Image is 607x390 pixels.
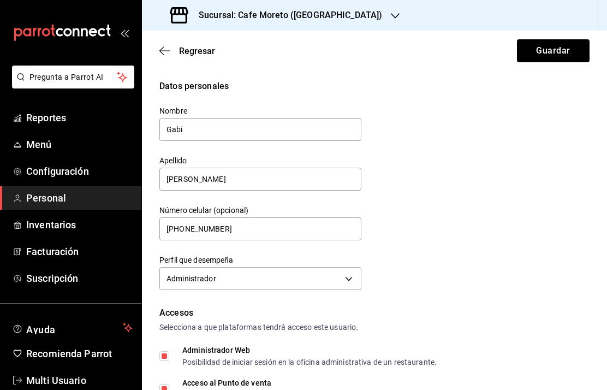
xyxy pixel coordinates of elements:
span: Regresar [179,46,215,56]
h3: Sucursal: Cafe Moreto ([GEOGRAPHIC_DATA]) [190,9,382,22]
span: Configuración [26,164,133,179]
span: Multi Usuario [26,373,133,388]
a: Pregunta a Parrot AI [8,79,134,91]
span: Reportes [26,110,133,125]
span: Personal [26,191,133,205]
span: Suscripción [26,271,133,286]
div: Datos personales [159,80,590,93]
label: Apellido [159,157,361,164]
span: Ayuda [26,321,118,334]
span: Menú [26,137,133,152]
button: Pregunta a Parrot AI [12,66,134,88]
div: Selecciona a que plataformas tendrá acceso este usuario. [159,322,590,333]
button: open_drawer_menu [120,28,129,37]
div: Acceso al Punto de venta [182,379,360,387]
button: Regresar [159,46,215,56]
span: Facturación [26,244,133,259]
div: Accesos [159,306,590,320]
div: Administrador [159,267,361,290]
label: Nombre [159,107,361,115]
button: Guardar [517,39,590,62]
span: Pregunta a Parrot AI [29,72,117,83]
label: Número celular (opcional) [159,206,361,214]
span: Recomienda Parrot [26,346,133,361]
span: Inventarios [26,217,133,232]
label: Perfil que desempeña [159,256,361,264]
div: Posibilidad de iniciar sesión en la oficina administrativa de un restaurante. [182,358,437,366]
div: Administrador Web [182,346,437,354]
